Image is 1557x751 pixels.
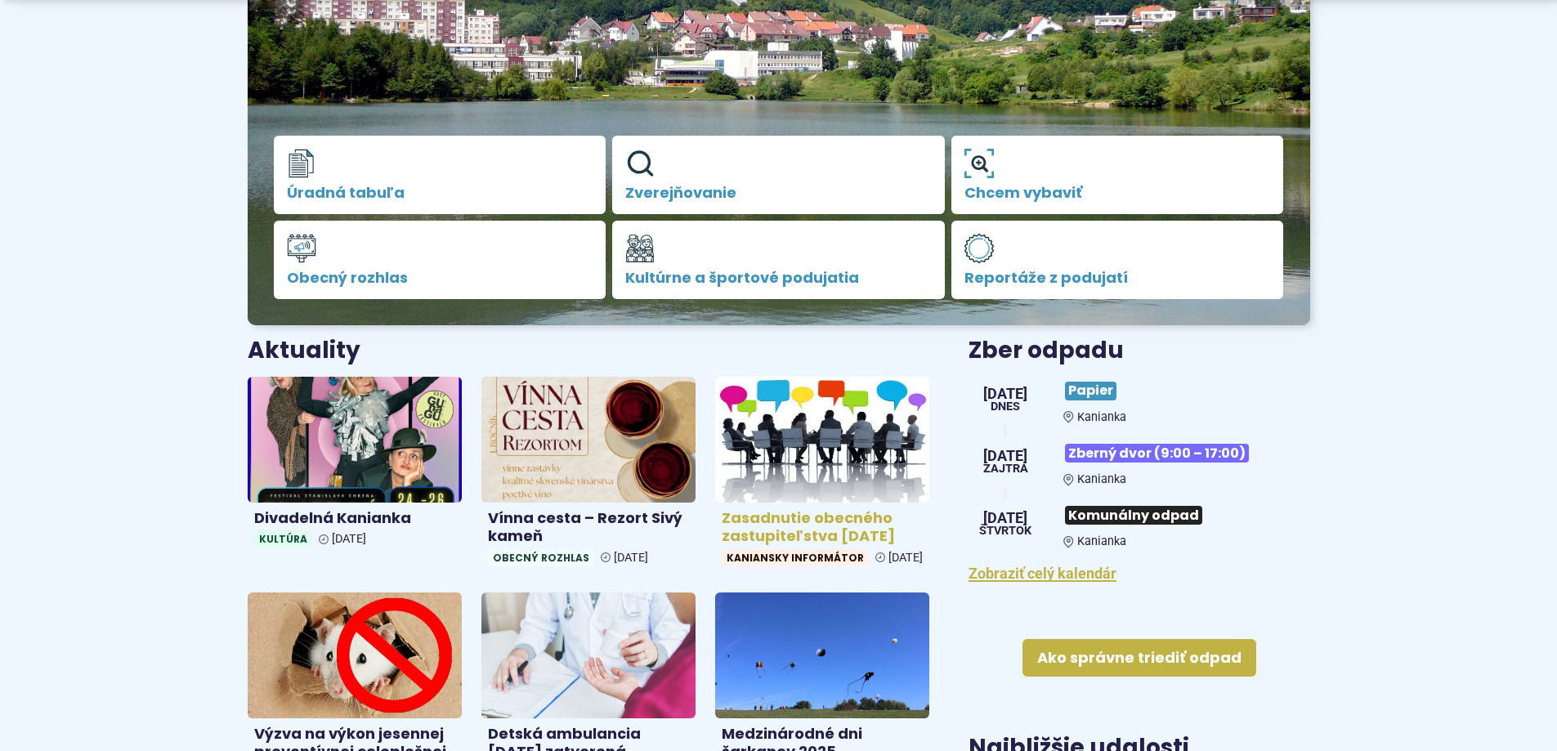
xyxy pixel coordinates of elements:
a: Zasadnutie obecného zastupiteľstva [DATE] Kaniansky informátor [DATE] [715,377,929,573]
span: Kanianka [1077,534,1126,548]
h4: Vínna cesta – Rezort Sivý kameň [488,509,689,546]
h4: Divadelná Kanianka [254,509,455,528]
span: Kanianka [1077,472,1126,486]
a: Zobraziť celý kalendár [969,565,1116,582]
span: Obecný rozhlas [488,549,594,566]
span: Kaniansky informátor [722,549,869,566]
a: Komunálny odpad Kanianka [DATE] štvrtok [969,499,1309,548]
a: Chcem vybaviť [951,136,1284,214]
span: Kultúra [254,530,312,548]
span: Komunálny odpad [1065,506,1202,525]
span: Zverejňovanie [625,185,932,201]
span: [DATE] [983,449,1028,463]
a: Obecný rozhlas [274,221,606,299]
span: [DATE] [979,511,1031,525]
span: Papier [1065,382,1116,400]
a: Ako správne triediť odpad [1022,639,1256,677]
a: Vínna cesta – Rezort Sivý kameň Obecný rozhlas [DATE] [481,377,696,573]
span: štvrtok [979,525,1031,537]
a: Kultúrne a športové podujatia [612,221,945,299]
a: Zberný dvor (9:00 – 17:00) Kanianka [DATE] Zajtra [969,437,1309,486]
a: Papier Kanianka [DATE] Dnes [969,375,1309,424]
a: Zverejňovanie [612,136,945,214]
span: [DATE] [614,551,648,565]
span: Kultúrne a športové podujatia [625,270,932,286]
span: Zberný dvor (9:00 – 17:00) [1065,444,1249,463]
a: Reportáže z podujatí [951,221,1284,299]
span: Dnes [983,401,1027,413]
h3: Aktuality [248,338,360,364]
span: Kanianka [1077,410,1126,424]
span: Obecný rozhlas [287,270,593,286]
a: Úradná tabuľa [274,136,606,214]
span: Chcem vybaviť [964,185,1271,201]
h4: Zasadnutie obecného zastupiteľstva [DATE] [722,509,923,546]
a: Divadelná Kanianka Kultúra [DATE] [248,377,462,554]
span: [DATE] [888,551,923,565]
span: [DATE] [983,387,1027,401]
span: Úradná tabuľa [287,185,593,201]
h3: Zber odpadu [969,338,1309,364]
span: Zajtra [983,463,1028,475]
span: [DATE] [332,532,366,546]
span: Reportáže z podujatí [964,270,1271,286]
